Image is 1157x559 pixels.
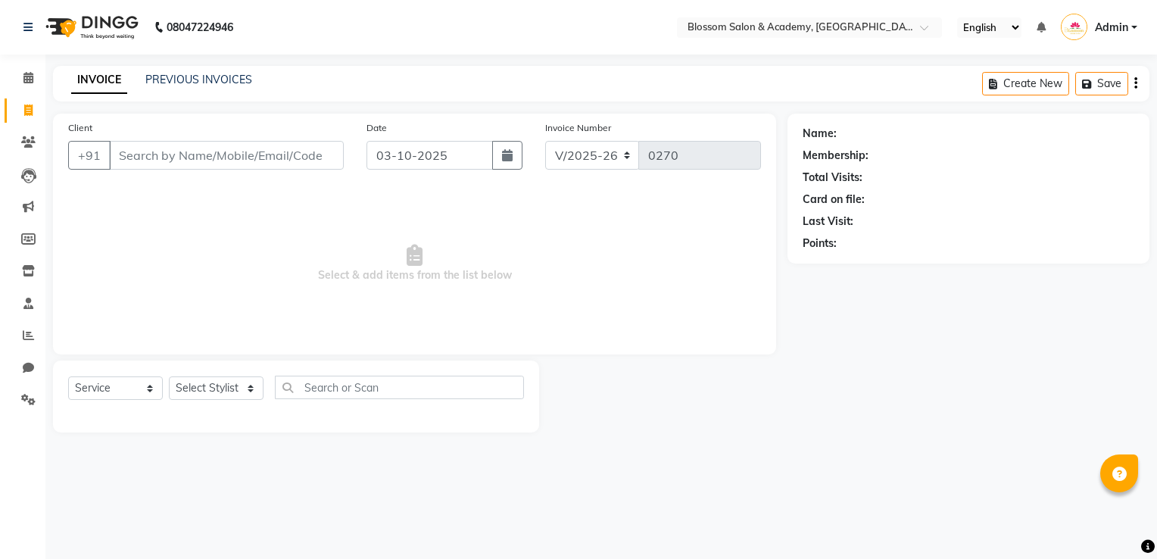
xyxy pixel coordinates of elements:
div: Name: [803,126,837,142]
button: Create New [982,72,1069,95]
div: Total Visits: [803,170,862,186]
a: INVOICE [71,67,127,94]
img: Admin [1061,14,1087,40]
img: logo [39,6,142,48]
div: Card on file: [803,192,865,208]
label: Invoice Number [545,121,611,135]
div: Last Visit: [803,214,853,230]
button: Save [1075,72,1128,95]
label: Date [366,121,387,135]
input: Search by Name/Mobile/Email/Code [109,141,344,170]
a: PREVIOUS INVOICES [145,73,252,86]
input: Search or Scan [275,376,524,399]
span: Admin [1095,20,1128,36]
div: Points: [803,236,837,251]
iframe: chat widget [1093,498,1142,544]
div: Membership: [803,148,869,164]
button: +91 [68,141,111,170]
b: 08047224946 [167,6,233,48]
label: Client [68,121,92,135]
span: Select & add items from the list below [68,188,761,339]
